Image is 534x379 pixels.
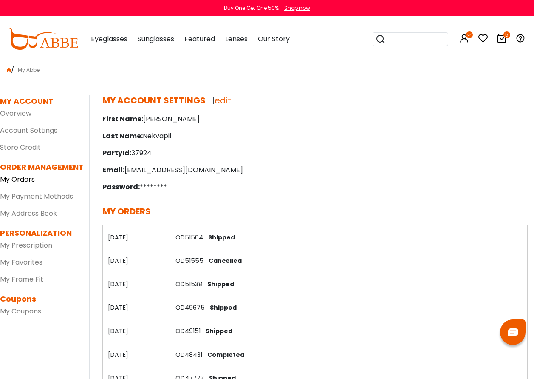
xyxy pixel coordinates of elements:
[205,233,235,242] span: Shipped
[204,280,234,288] span: Shipped
[280,4,310,11] a: Shop now
[102,165,124,175] span: Email:
[102,272,170,296] th: [DATE]
[102,114,143,124] span: First Name:
[124,165,243,175] font: [EMAIL_ADDRESS][DOMAIN_NAME]
[202,327,232,335] span: Shipped
[184,34,215,44] span: Featured
[175,233,203,242] a: OD51564
[7,68,11,72] img: home.png
[175,351,202,359] a: OD48431
[225,34,248,44] span: Lenses
[175,256,203,265] a: OD51555
[175,303,205,312] a: OD49675
[503,31,510,38] i: 5
[508,328,518,336] img: chat
[102,205,151,217] span: MY ORDERS
[102,343,170,366] th: [DATE]
[205,256,242,265] span: Cancelled
[102,249,170,272] th: [DATE]
[175,280,202,288] a: OD51538
[206,303,237,312] span: Shipped
[8,28,78,50] img: abbeglasses.com
[224,4,279,12] div: Buy One Get One 50%
[497,35,507,45] a: 5
[204,351,244,359] span: Completed
[102,319,170,343] th: [DATE]
[14,66,43,74] span: My Abbe
[102,296,170,319] th: [DATE]
[131,148,152,158] font: 37924
[143,114,200,124] font: [PERSON_NAME]
[102,148,131,158] span: PartyId:
[102,131,143,141] span: Last Name:
[258,34,290,44] span: Our Story
[284,4,310,12] div: Shop now
[215,94,231,106] a: edit
[175,327,201,335] a: OD49151
[138,34,174,44] span: Sunglasses
[91,34,127,44] span: Eyeglasses
[143,131,171,141] font: Nekvapil
[102,225,170,249] th: [DATE]
[102,182,140,192] span: Password:
[212,94,231,106] span: |
[102,94,206,106] span: MY ACCOUNT SETTINGS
